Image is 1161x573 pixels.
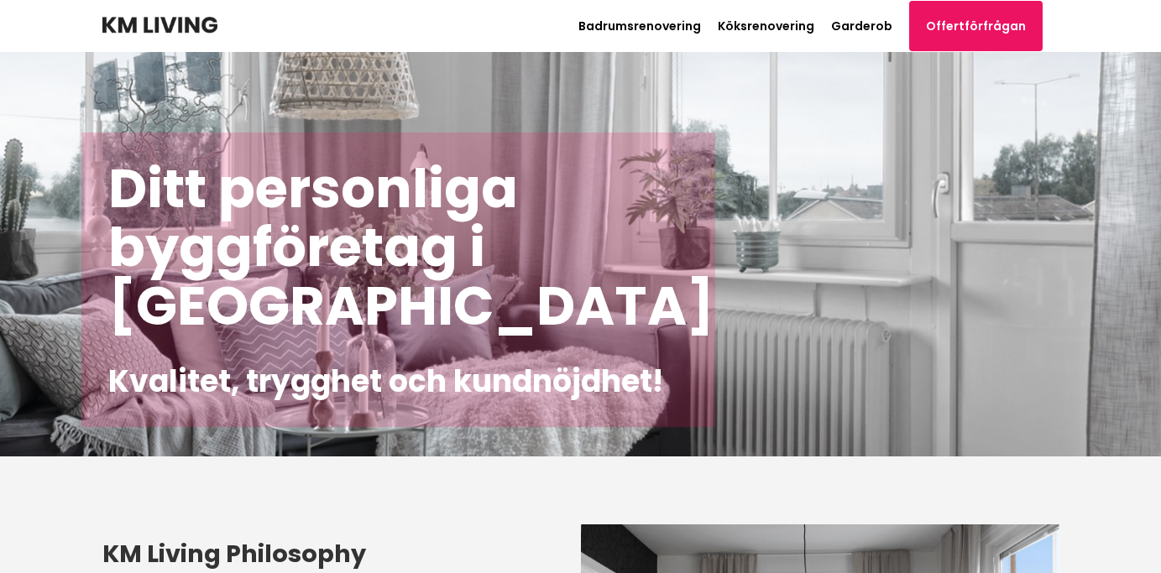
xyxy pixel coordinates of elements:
a: Offertförfrågan [909,1,1043,51]
a: Köksrenovering [718,18,814,34]
a: Garderob [831,18,892,34]
h1: Ditt personliga byggföretag i [GEOGRAPHIC_DATA] [108,159,689,336]
img: KM Living [102,17,217,34]
h3: KM Living Philosophy [102,537,539,570]
a: Badrumsrenovering [578,18,701,34]
h2: Kvalitet, trygghet och kundnöjdhet! [108,362,689,400]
